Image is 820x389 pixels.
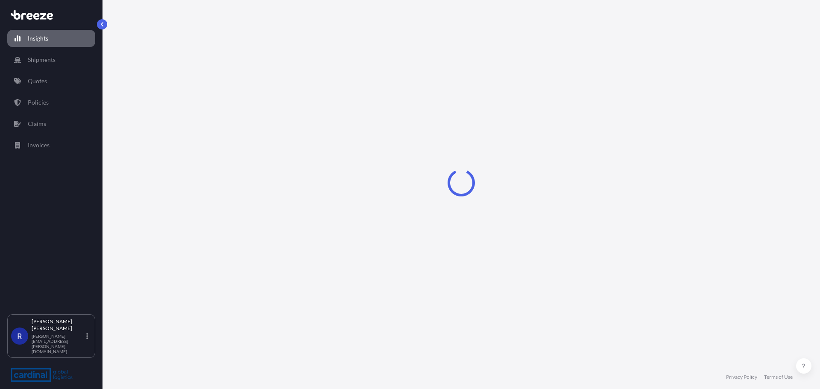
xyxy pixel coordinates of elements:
p: Shipments [28,56,56,64]
p: [PERSON_NAME] [PERSON_NAME] [32,318,85,332]
p: [PERSON_NAME][EMAIL_ADDRESS][PERSON_NAME][DOMAIN_NAME] [32,333,85,354]
a: Claims [7,115,95,132]
a: Insights [7,30,95,47]
img: organization-logo [11,368,73,382]
p: Claims [28,120,46,128]
p: Policies [28,98,49,107]
p: Quotes [28,77,47,85]
a: Quotes [7,73,95,90]
a: Terms of Use [764,374,793,380]
a: Shipments [7,51,95,68]
span: R [17,332,22,340]
a: Policies [7,94,95,111]
a: Invoices [7,137,95,154]
a: Privacy Policy [726,374,757,380]
p: Invoices [28,141,50,149]
p: Insights [28,34,48,43]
